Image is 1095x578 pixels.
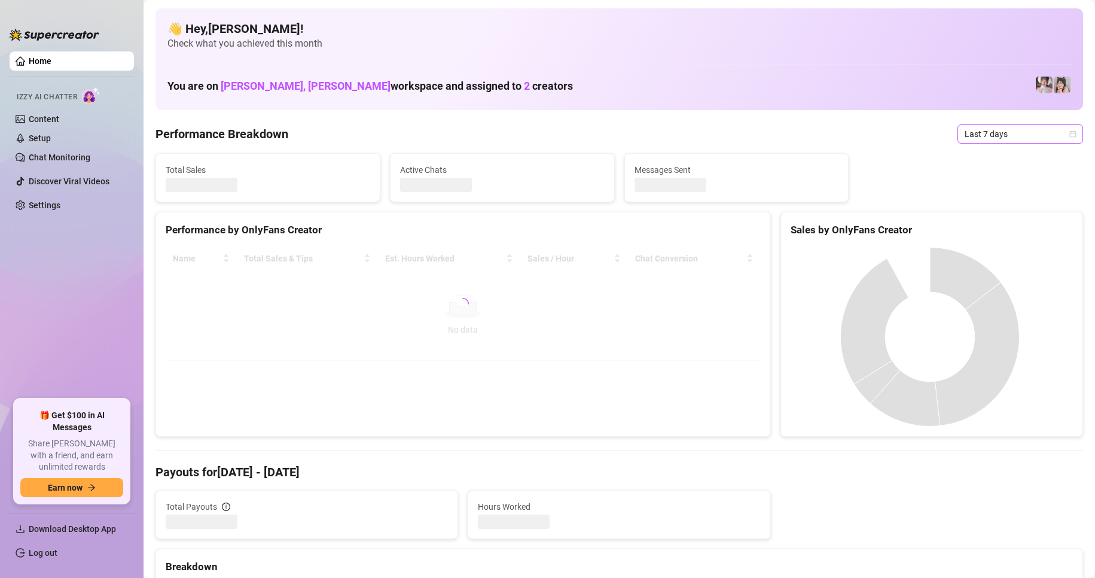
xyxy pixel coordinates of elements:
[20,438,123,473] span: Share [PERSON_NAME] with a friend, and earn unlimited rewards
[29,153,90,162] a: Chat Monitoring
[167,37,1071,50] span: Check what you achieved this month
[48,483,83,492] span: Earn now
[478,500,760,513] span: Hours Worked
[87,483,96,492] span: arrow-right
[20,478,123,497] button: Earn nowarrow-right
[167,80,573,93] h1: You are on workspace and assigned to creators
[400,163,605,177] span: Active Chats
[635,163,839,177] span: Messages Sent
[29,524,116,534] span: Download Desktop App
[29,133,51,143] a: Setup
[166,222,761,238] div: Performance by OnlyFans Creator
[17,92,77,103] span: Izzy AI Chatter
[1036,77,1053,93] img: Rosie
[29,114,59,124] a: Content
[29,177,109,186] a: Discover Viral Videos
[455,296,471,312] span: loading
[524,80,530,92] span: 2
[20,410,123,433] span: 🎁 Get $100 in AI Messages
[155,464,1083,480] h4: Payouts for [DATE] - [DATE]
[221,80,391,92] span: [PERSON_NAME], [PERSON_NAME]
[791,222,1073,238] div: Sales by OnlyFans Creator
[16,524,25,534] span: download
[155,126,288,142] h4: Performance Breakdown
[1054,77,1070,93] img: Ani
[166,163,370,177] span: Total Sales
[1069,130,1076,138] span: calendar
[29,200,60,210] a: Settings
[82,87,100,104] img: AI Chatter
[166,500,217,513] span: Total Payouts
[29,56,51,66] a: Home
[222,503,230,511] span: info-circle
[10,29,99,41] img: logo-BBDzfeDw.svg
[167,20,1071,37] h4: 👋 Hey, [PERSON_NAME] !
[166,559,1073,575] div: Breakdown
[29,548,57,558] a: Log out
[965,125,1076,143] span: Last 7 days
